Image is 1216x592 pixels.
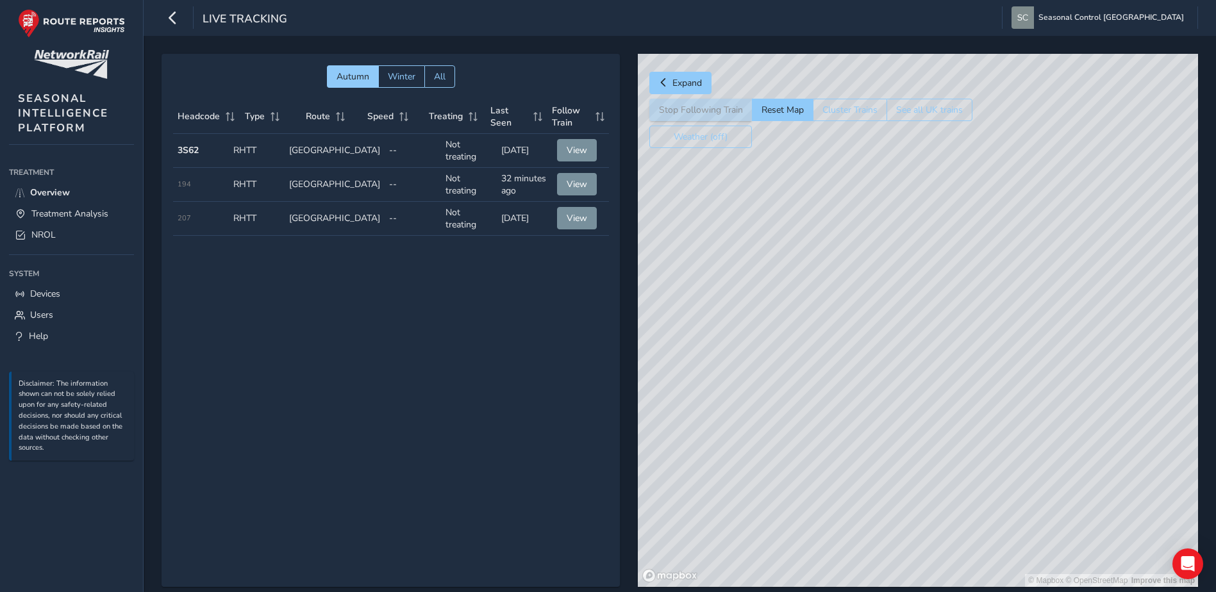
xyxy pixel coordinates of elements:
img: customer logo [34,50,109,79]
span: View [567,144,587,156]
img: diamond-layout [1012,6,1034,29]
td: RHTT [229,202,285,236]
span: Winter [388,70,415,83]
span: Autumn [337,70,369,83]
a: Users [9,304,134,325]
button: Seasonal Control [GEOGRAPHIC_DATA] [1012,6,1188,29]
span: Treatment Analysis [31,208,108,220]
span: Last Seen [490,104,528,129]
td: -- [385,202,440,236]
span: 207 [178,213,191,223]
span: Seasonal Control [GEOGRAPHIC_DATA] [1038,6,1184,29]
td: -- [385,168,440,202]
td: Not treating [441,134,497,168]
span: All [434,70,446,83]
div: System [9,264,134,283]
img: rr logo [18,9,125,38]
td: -- [385,134,440,168]
span: Headcode [178,110,220,122]
button: Reset Map [752,99,813,121]
span: Speed [367,110,394,122]
button: Cluster Trains [813,99,887,121]
div: Open Intercom Messenger [1172,548,1203,579]
td: [DATE] [497,134,553,168]
td: [GEOGRAPHIC_DATA] [285,202,385,236]
td: 32 minutes ago [497,168,553,202]
button: Autumn [327,65,378,88]
button: View [557,173,597,195]
td: Not treating [441,168,497,202]
span: Route [306,110,330,122]
span: Devices [30,288,60,300]
td: [DATE] [497,202,553,236]
td: [GEOGRAPHIC_DATA] [285,168,385,202]
strong: 3S62 [178,144,199,156]
span: View [567,178,587,190]
td: Not treating [441,202,497,236]
div: Treatment [9,163,134,182]
button: Weather (off) [649,126,752,148]
span: Overview [30,186,70,199]
span: SEASONAL INTELLIGENCE PLATFORM [18,91,108,135]
a: Treatment Analysis [9,203,134,224]
span: Live Tracking [203,11,287,29]
span: Type [245,110,265,122]
td: RHTT [229,134,285,168]
button: View [557,139,597,161]
span: View [567,212,587,224]
button: Expand [649,72,712,94]
span: NROL [31,229,56,241]
td: RHTT [229,168,285,202]
span: Users [30,309,53,321]
span: 194 [178,179,191,189]
button: See all UK trains [887,99,972,121]
button: View [557,207,597,229]
p: Disclaimer: The information shown can not be solely relied upon for any safety-related decisions,... [19,379,128,454]
span: Follow Train [552,104,591,129]
button: All [424,65,455,88]
a: Overview [9,182,134,203]
a: NROL [9,224,134,245]
a: Devices [9,283,134,304]
button: Winter [378,65,424,88]
span: Expand [672,77,702,89]
td: [GEOGRAPHIC_DATA] [285,134,385,168]
a: Help [9,325,134,347]
span: Treating [429,110,463,122]
span: Help [29,330,48,342]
